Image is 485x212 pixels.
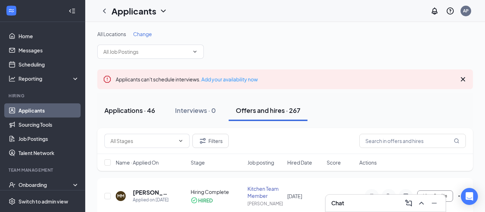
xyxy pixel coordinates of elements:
[18,146,79,160] a: Talent Network
[461,188,478,205] div: Open Intercom Messenger
[331,199,344,207] h3: Chat
[236,106,300,115] div: Offers and hires · 267
[111,5,156,17] h1: Applicants
[457,192,466,200] svg: Ellipses
[8,7,15,14] svg: WorkstreamLogo
[417,190,453,202] button: View Profile
[9,181,16,188] svg: UserCheck
[9,198,16,205] svg: Settings
[69,7,76,15] svg: Collapse
[18,43,79,57] a: Messages
[459,75,467,84] svg: Cross
[198,197,213,204] div: HIRED
[287,159,312,166] span: Hired Date
[247,201,283,207] div: [PERSON_NAME]
[416,197,427,209] button: ChevronUp
[116,159,159,166] span: Name · Applied On
[192,134,229,148] button: Filter Filters
[18,198,68,205] div: Switch to admin view
[9,93,78,99] div: Hiring
[178,138,184,144] svg: ChevronDown
[417,199,426,207] svg: ChevronUp
[198,137,207,145] svg: Filter
[367,193,376,199] svg: Note
[403,197,414,209] button: ComposeMessage
[430,199,438,207] svg: Minimize
[446,7,454,15] svg: QuestionInfo
[359,159,377,166] span: Actions
[359,134,466,148] input: Search in offers and hires
[191,188,244,195] div: Hiring Complete
[159,7,168,15] svg: ChevronDown
[18,103,79,118] a: Applicants
[191,159,205,166] span: Stage
[287,193,302,199] span: [DATE]
[247,185,283,199] div: Kitchen Team Member
[103,75,111,84] svg: Error
[385,193,393,199] svg: Tag
[18,75,80,82] div: Reporting
[327,159,341,166] span: Score
[454,138,459,144] svg: MagnifyingGlass
[191,197,198,204] svg: CheckmarkCircle
[192,49,198,55] svg: ChevronDown
[133,31,152,37] span: Change
[133,196,171,204] div: Applied on [DATE]
[247,159,274,166] span: Job posting
[18,118,79,132] a: Sourcing Tools
[201,76,258,82] a: Add your availability now
[9,167,78,173] div: Team Management
[110,137,175,145] input: All Stages
[116,76,258,82] span: Applicants can't schedule interviews.
[423,194,447,199] span: View Profile
[18,57,79,71] a: Scheduling
[117,193,124,199] div: MM
[18,132,79,146] a: Job Postings
[103,48,189,56] input: All Job Postings
[429,197,440,209] button: Minimize
[9,75,16,82] svg: Analysis
[18,29,79,43] a: Home
[404,199,413,207] svg: ComposeMessage
[100,7,109,15] svg: ChevronLeft
[463,8,469,14] div: AP
[97,31,126,37] span: All Locations
[175,106,216,115] div: Interviews · 0
[104,106,155,115] div: Applications · 46
[430,7,439,15] svg: Notifications
[18,181,73,188] div: Onboarding
[402,193,410,199] svg: ActiveChat
[133,189,171,196] h5: [PERSON_NAME] De [PERSON_NAME]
